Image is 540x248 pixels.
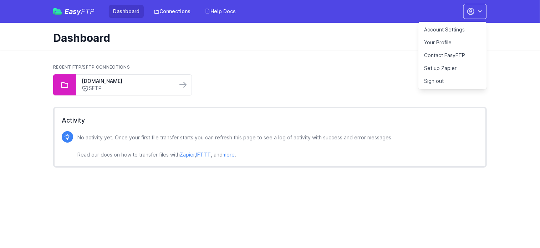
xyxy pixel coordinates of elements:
a: Contact EasyFTP [418,49,487,62]
a: Dashboard [109,5,144,18]
h2: Recent FTP/SFTP Connections [53,64,487,70]
span: FTP [81,7,95,16]
a: Account Settings [418,23,487,36]
a: Your Profile [418,36,487,49]
a: SFTP [82,85,172,92]
a: IFTTT [196,152,211,158]
a: more [223,152,235,158]
a: Help Docs [200,5,240,18]
a: [DOMAIN_NAME] [82,78,172,85]
a: EasyFTP [53,8,95,15]
a: Connections [149,5,195,18]
h2: Activity [62,115,478,125]
p: No activity yet. Once your first file transfer starts you can refresh this page to see a log of a... [77,133,393,159]
iframe: Drift Widget Chat Controller [504,212,531,239]
a: Sign out [418,75,487,88]
h1: Dashboard [53,31,481,44]
img: easyftp_logo.png [53,8,62,15]
a: Zapier [180,152,195,158]
a: Set up Zapier [418,62,487,75]
span: Easy [65,8,95,15]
